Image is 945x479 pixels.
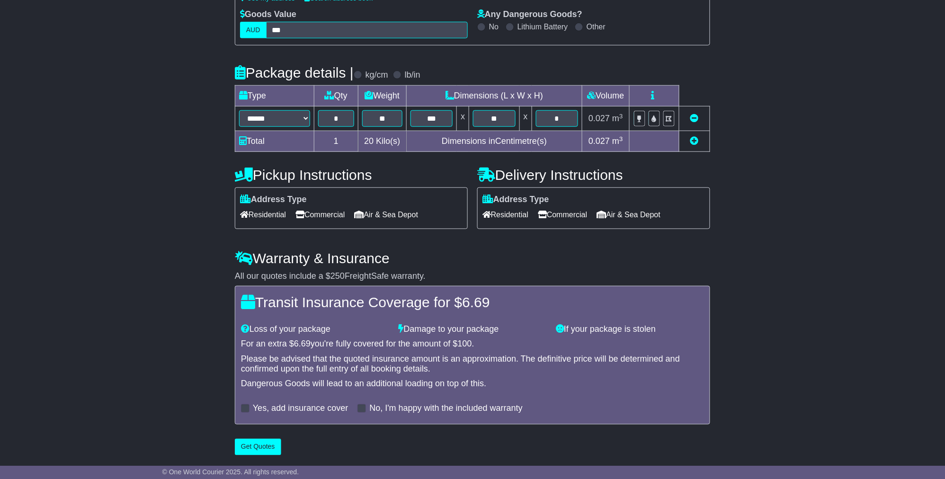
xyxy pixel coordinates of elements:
[619,135,623,142] sup: 3
[241,339,704,349] div: For an extra $ you're fully covered for the amount of $ .
[690,114,699,123] a: Remove this item
[407,131,582,152] td: Dimensions in Centimetre(s)
[294,339,311,348] span: 6.69
[477,9,582,20] label: Any Dangerous Goods?
[241,354,704,374] div: Please be advised that the quoted insurance amount is an approximation. The definitive price will...
[330,271,345,281] span: 250
[314,131,358,152] td: 1
[295,207,345,222] span: Commercial
[551,324,709,335] div: If your package is stolen
[519,106,532,131] td: x
[458,339,472,348] span: 100
[240,9,296,20] label: Goods Value
[235,86,314,106] td: Type
[690,136,699,146] a: Add new item
[462,294,490,310] span: 6.69
[355,207,419,222] span: Air & Sea Depot
[240,195,307,205] label: Address Type
[235,250,710,266] h4: Warranty & Insurance
[587,22,606,31] label: Other
[517,22,568,31] label: Lithium Battery
[241,379,704,390] div: Dangerous Goods will lead to an additional loading on top of this.
[358,131,407,152] td: Kilo(s)
[235,439,281,455] button: Get Quotes
[489,22,499,31] label: No
[235,271,710,282] div: All our quotes include a $ FreightSafe warranty.
[253,404,348,414] label: Yes, add insurance cover
[369,404,523,414] label: No, I'm happy with the included warranty
[236,324,394,335] div: Loss of your package
[394,324,552,335] div: Damage to your package
[405,70,420,80] label: lb/in
[162,468,299,476] span: © One World Courier 2025. All rights reserved.
[457,106,469,131] td: x
[240,207,286,222] span: Residential
[235,65,354,80] h4: Package details |
[364,136,374,146] span: 20
[588,114,610,123] span: 0.027
[235,131,314,152] td: Total
[612,136,623,146] span: m
[538,207,587,222] span: Commercial
[582,86,629,106] td: Volume
[482,195,549,205] label: Address Type
[477,167,710,183] h4: Delivery Instructions
[241,294,704,310] h4: Transit Insurance Coverage for $
[358,86,407,106] td: Weight
[366,70,388,80] label: kg/cm
[597,207,661,222] span: Air & Sea Depot
[240,22,267,38] label: AUD
[314,86,358,106] td: Qty
[619,113,623,120] sup: 3
[588,136,610,146] span: 0.027
[407,86,582,106] td: Dimensions (L x W x H)
[612,114,623,123] span: m
[482,207,528,222] span: Residential
[235,167,468,183] h4: Pickup Instructions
